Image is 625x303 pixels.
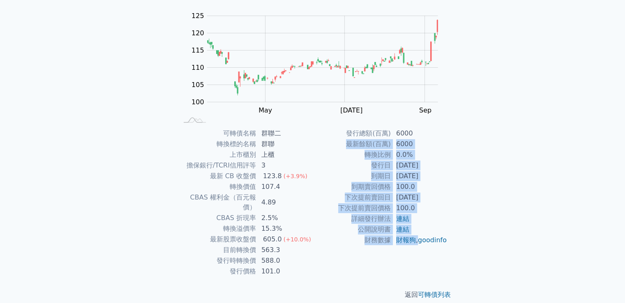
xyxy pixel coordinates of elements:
[256,213,313,223] td: 2.5%
[178,192,256,213] td: CBAS 權利金（百元報價）
[284,236,311,243] span: (+10.0%)
[178,181,256,192] td: 轉換價值
[396,236,416,244] a: 財報狗
[391,235,447,246] td: ,
[313,213,391,224] td: 詳細發行辦法
[191,64,204,71] tspan: 110
[313,192,391,203] td: 下次提前賣回日
[313,149,391,160] td: 轉換比例
[187,12,450,114] g: Chart
[391,181,447,192] td: 100.0
[396,225,409,233] a: 連結
[258,106,272,114] tspan: May
[391,160,447,171] td: [DATE]
[584,264,625,303] div: 聊天小工具
[418,236,447,244] a: goodinfo
[178,255,256,266] td: 發行時轉換價
[178,213,256,223] td: CBAS 折現率
[191,98,204,106] tspan: 100
[256,139,313,149] td: 群聯
[584,264,625,303] iframe: Chat Widget
[256,245,313,255] td: 563.3
[391,149,447,160] td: 0.0%
[191,81,204,89] tspan: 105
[168,290,457,300] p: 返回
[391,139,447,149] td: 6000
[256,192,313,213] td: 4.89
[391,128,447,139] td: 6000
[178,139,256,149] td: 轉換標的名稱
[178,234,256,245] td: 最新股票收盤價
[178,223,256,234] td: 轉換溢價率
[191,12,204,20] tspan: 125
[256,255,313,266] td: 588.0
[261,171,284,181] div: 123.8
[284,173,307,179] span: (+3.9%)
[313,139,391,149] td: 最新餘額(百萬)
[391,203,447,213] td: 100.0
[256,266,313,277] td: 101.0
[178,160,256,171] td: 擔保銀行/TCRI信用評等
[313,224,391,235] td: 公開說明書
[191,46,204,54] tspan: 115
[191,29,204,37] tspan: 120
[256,160,313,171] td: 3
[313,203,391,213] td: 下次提前賣回價格
[178,266,256,277] td: 發行價格
[256,128,313,139] td: 群聯二
[261,234,284,244] div: 605.0
[313,128,391,139] td: 發行總額(百萬)
[391,192,447,203] td: [DATE]
[391,171,447,181] td: [DATE]
[313,181,391,192] td: 到期賣回價格
[340,106,362,114] tspan: [DATE]
[396,215,409,223] a: 連結
[178,128,256,139] td: 可轉債名稱
[313,160,391,171] td: 發行日
[178,149,256,160] td: 上市櫃別
[313,235,391,246] td: 財務數據
[256,223,313,234] td: 15.3%
[256,149,313,160] td: 上櫃
[418,291,451,298] a: 可轉債列表
[178,245,256,255] td: 目前轉換價
[178,171,256,181] td: 最新 CB 收盤價
[256,181,313,192] td: 107.4
[313,171,391,181] td: 到期日
[419,106,431,114] tspan: Sep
